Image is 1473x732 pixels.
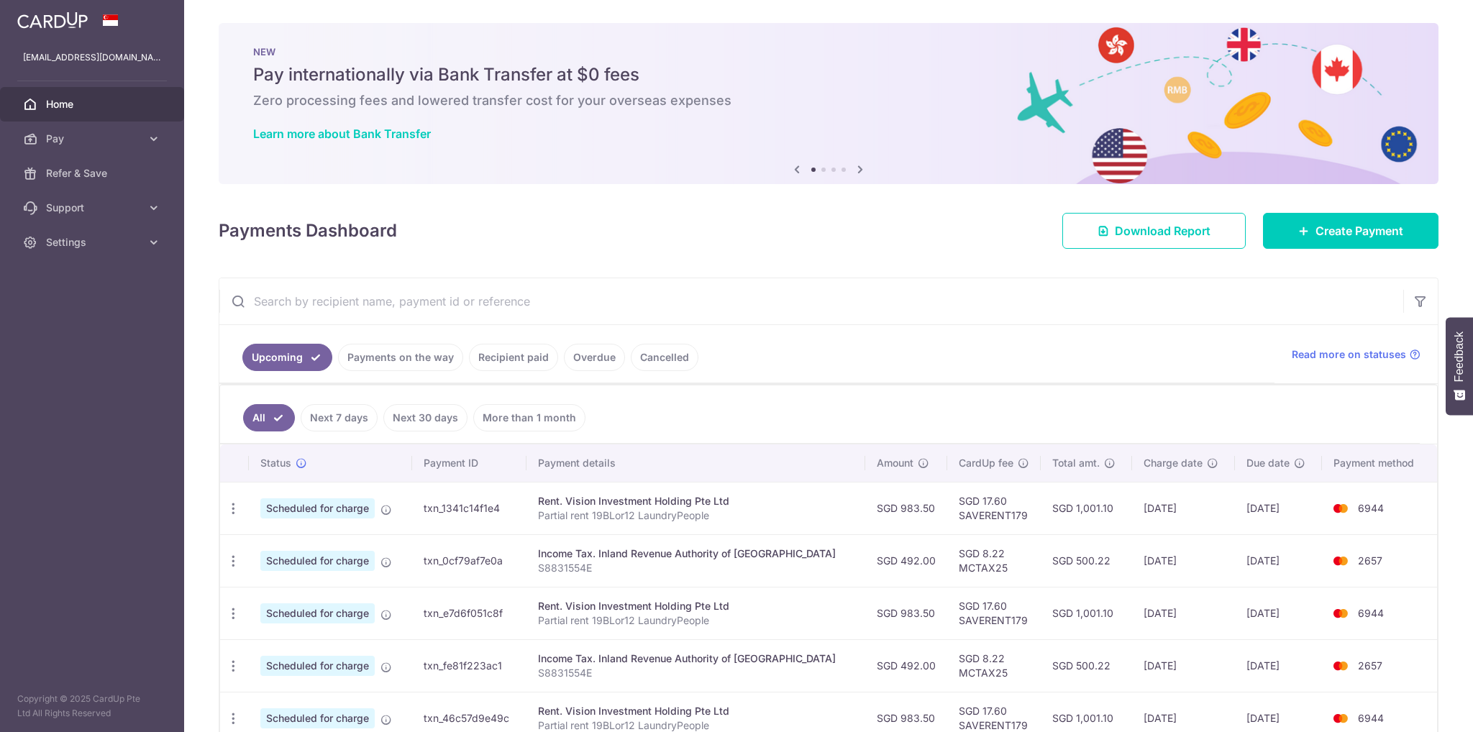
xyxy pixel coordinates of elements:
img: Bank Card [1326,500,1355,517]
span: 6944 [1358,502,1384,514]
a: Payments on the way [338,344,463,371]
h6: Zero processing fees and lowered transfer cost for your overseas expenses [253,92,1404,109]
td: SGD 1,001.10 [1041,482,1132,534]
h4: Payments Dashboard [219,218,397,244]
span: Support [46,201,141,215]
td: SGD 492.00 [865,534,947,587]
a: Next 7 days [301,404,378,431]
span: Total amt. [1052,456,1100,470]
td: SGD 492.00 [865,639,947,692]
span: Scheduled for charge [260,708,375,728]
a: Download Report [1062,213,1246,249]
span: Read more on statuses [1292,347,1406,362]
span: Feedback [1453,331,1466,382]
a: Cancelled [631,344,698,371]
img: Bank Card [1326,605,1355,622]
a: More than 1 month [473,404,585,431]
td: txn_0cf79af7e0a [412,534,526,587]
td: txn_e7d6f051c8f [412,587,526,639]
div: Rent. Vision Investment Holding Pte Ltd [538,494,854,508]
span: Refer & Save [46,166,141,180]
div: Rent. Vision Investment Holding Pte Ltd [538,599,854,613]
span: Pay [46,132,141,146]
td: txn_fe81f223ac1 [412,639,526,692]
span: Charge date [1144,456,1203,470]
span: Home [46,97,141,111]
th: Payment ID [412,444,526,482]
a: Upcoming [242,344,332,371]
img: Bank transfer banner [219,23,1438,184]
td: [DATE] [1132,587,1236,639]
p: NEW [253,46,1404,58]
span: Scheduled for charge [260,551,375,571]
input: Search by recipient name, payment id or reference [219,278,1403,324]
p: S8831554E [538,666,854,680]
span: Status [260,456,291,470]
span: Scheduled for charge [260,603,375,623]
span: Scheduled for charge [260,656,375,676]
a: Create Payment [1263,213,1438,249]
a: Overdue [564,344,625,371]
td: SGD 983.50 [865,587,947,639]
th: Payment method [1322,444,1437,482]
td: [DATE] [1235,639,1321,692]
span: CardUp fee [959,456,1013,470]
td: SGD 1,001.10 [1041,587,1132,639]
span: Download Report [1115,222,1210,239]
td: SGD 500.22 [1041,639,1132,692]
a: Next 30 days [383,404,468,431]
div: Income Tax. Inland Revenue Authority of [GEOGRAPHIC_DATA] [538,651,854,666]
span: Settings [46,235,141,250]
td: SGD 17.60 SAVERENT179 [947,482,1041,534]
div: Income Tax. Inland Revenue Authority of [GEOGRAPHIC_DATA] [538,546,854,561]
img: Bank Card [1326,552,1355,569]
button: Feedback - Show survey [1446,317,1473,415]
span: 6944 [1358,712,1384,724]
img: Bank Card [1326,710,1355,727]
td: [DATE] [1132,534,1236,587]
span: 6944 [1358,607,1384,619]
span: Create Payment [1315,222,1403,239]
td: SGD 500.22 [1041,534,1132,587]
td: [DATE] [1235,587,1321,639]
img: CardUp [17,12,88,29]
img: Bank Card [1326,657,1355,674]
span: 2657 [1358,659,1382,672]
p: [EMAIL_ADDRESS][DOMAIN_NAME] [23,50,161,65]
span: 2657 [1358,554,1382,567]
td: SGD 983.50 [865,482,947,534]
td: SGD 8.22 MCTAX25 [947,639,1041,692]
iframe: Opens a widget where you can find more information [1381,689,1459,725]
td: SGD 17.60 SAVERENT179 [947,587,1041,639]
h5: Pay internationally via Bank Transfer at $0 fees [253,63,1404,86]
td: SGD 8.22 MCTAX25 [947,534,1041,587]
th: Payment details [526,444,865,482]
td: [DATE] [1132,639,1236,692]
a: Read more on statuses [1292,347,1420,362]
td: [DATE] [1235,482,1321,534]
td: [DATE] [1132,482,1236,534]
p: Partial rent 19BLor12 LaundryPeople [538,508,854,523]
div: Rent. Vision Investment Holding Pte Ltd [538,704,854,718]
span: Scheduled for charge [260,498,375,518]
a: All [243,404,295,431]
td: txn_1341c14f1e4 [412,482,526,534]
span: Amount [877,456,913,470]
a: Recipient paid [469,344,558,371]
a: Learn more about Bank Transfer [253,127,431,141]
p: Partial rent 19BLor12 LaundryPeople [538,613,854,628]
p: S8831554E [538,561,854,575]
span: Due date [1246,456,1290,470]
td: [DATE] [1235,534,1321,587]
